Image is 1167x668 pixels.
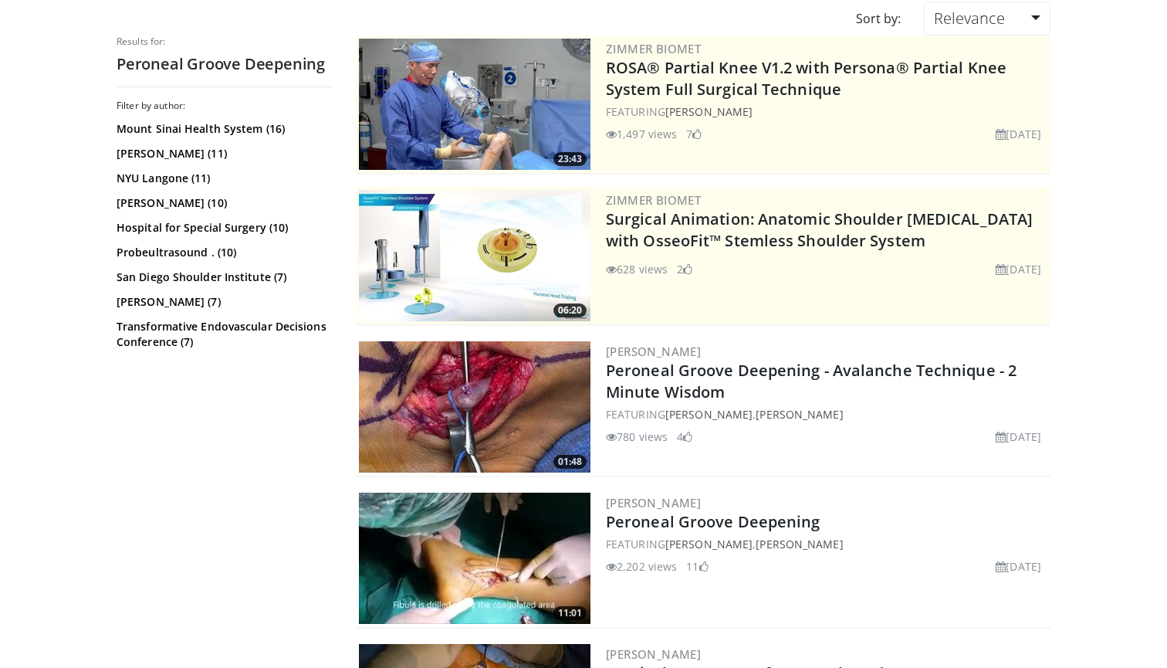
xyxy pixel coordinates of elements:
a: Peroneal Groove Deepening - Avalanche Technique - 2 Minute Wisdom [606,360,1016,402]
a: Hospital for Special Surgery (10) [117,220,329,236]
a: [PERSON_NAME] [756,537,843,551]
li: 780 views [606,429,668,445]
a: [PERSON_NAME] [606,495,701,510]
li: 1,497 views [606,126,677,142]
li: 4 [677,429,692,445]
div: FEATURING , [606,406,1047,422]
li: 11 [686,558,708,575]
a: [PERSON_NAME] (11) [117,146,329,161]
span: 11:01 [553,606,587,620]
p: Results for: [117,36,333,48]
a: [PERSON_NAME] (7) [117,294,329,310]
span: 01:48 [553,455,587,469]
a: [PERSON_NAME] [606,344,701,359]
img: cbb5bafa-f017-440c-aa06-cc1402690ebb.300x170_q85_crop-smart_upscale.jpg [359,493,590,624]
a: [PERSON_NAME] [665,407,753,422]
a: [PERSON_NAME] [665,104,753,119]
a: 01:48 [359,341,590,473]
li: 2 [677,261,692,277]
a: [PERSON_NAME] [665,537,753,551]
a: [PERSON_NAME] [606,646,701,662]
div: Sort by: [844,2,912,36]
a: ROSA® Partial Knee V1.2 with Persona® Partial Knee System Full Surgical Technique [606,57,1006,100]
h2: Peroneal Groove Deepening [117,54,333,74]
span: 23:43 [553,152,587,166]
div: FEATURING , [606,536,1047,552]
a: Transformative Endovascular Decisions Conference (7) [117,319,329,350]
a: [PERSON_NAME] (10) [117,195,329,211]
a: [PERSON_NAME] [756,407,843,422]
a: Peroneal Groove Deepening [606,511,820,532]
li: 628 views [606,261,668,277]
a: Relevance [924,2,1050,36]
a: Zimmer Biomet [606,41,701,56]
a: San Diego Shoulder Institute (7) [117,270,329,285]
li: [DATE] [996,558,1041,575]
a: 11:01 [359,493,590,624]
li: [DATE] [996,261,1041,277]
img: 9fd1d014-78c4-45f9-bb0c-da8fb8d94abd.300x170_q85_crop-smart_upscale.jpg [359,341,590,473]
li: 7 [686,126,702,142]
a: 06:20 [359,190,590,321]
span: 06:20 [553,303,587,317]
li: [DATE] [996,429,1041,445]
a: Mount Sinai Health System (16) [117,121,329,137]
a: Zimmer Biomet [606,192,701,208]
a: 23:43 [359,39,590,170]
h3: Filter by author: [117,100,333,112]
a: Probeultrasound . (10) [117,245,329,260]
a: Surgical Animation: Anatomic Shoulder [MEDICAL_DATA] with OsseoFit™ Stemless Shoulder System [606,209,1033,251]
img: 84e7f812-2061-4fff-86f6-cdff29f66ef4.300x170_q85_crop-smart_upscale.jpg [359,190,590,321]
li: 2,202 views [606,558,677,575]
img: 99b1778f-d2b2-419a-8659-7269f4b428ba.300x170_q85_crop-smart_upscale.jpg [359,39,590,170]
a: NYU Langone (11) [117,171,329,186]
div: FEATURING [606,103,1047,120]
li: [DATE] [996,126,1041,142]
span: Relevance [934,8,1005,29]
